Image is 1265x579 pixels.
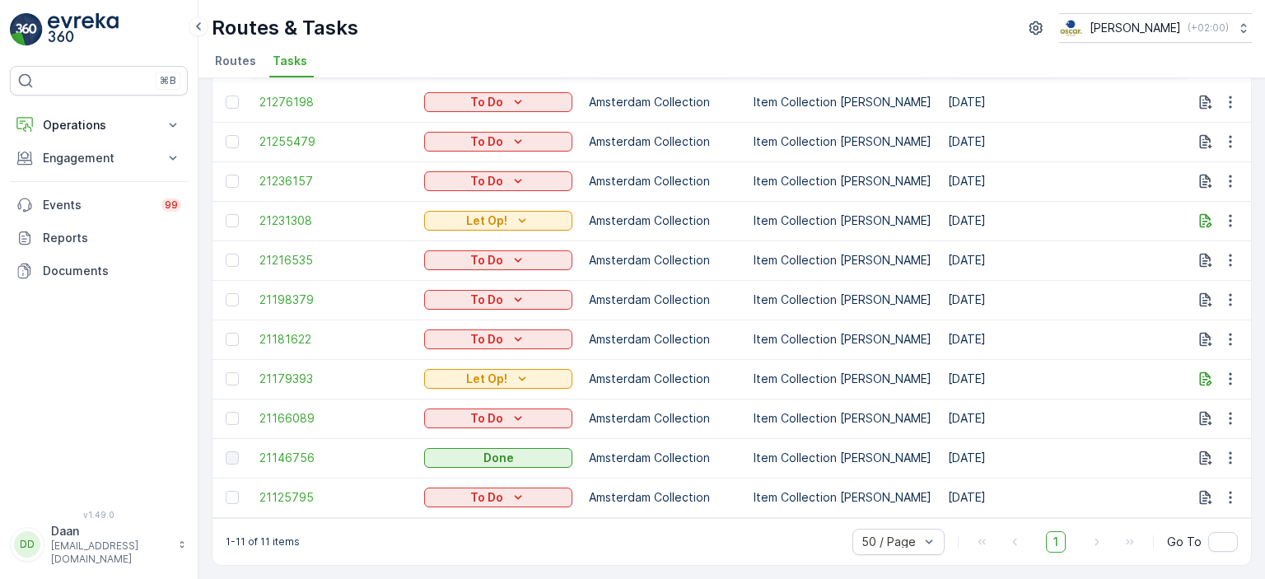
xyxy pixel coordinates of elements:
[259,133,408,150] a: 21255479
[745,280,940,320] td: Item Collection [PERSON_NAME]
[470,94,503,110] p: To Do
[1059,13,1252,43] button: [PERSON_NAME](+02:00)
[745,359,940,399] td: Item Collection [PERSON_NAME]
[940,122,1193,161] td: [DATE]
[10,13,43,46] img: logo
[940,478,1193,517] td: [DATE]
[581,399,745,438] td: Amsterdam Collection
[160,74,176,87] p: ⌘B
[940,161,1193,201] td: [DATE]
[581,161,745,201] td: Amsterdam Collection
[10,523,188,566] button: DDDaan[EMAIL_ADDRESS][DOMAIN_NAME]
[940,280,1193,320] td: [DATE]
[940,320,1193,359] td: [DATE]
[43,197,152,213] p: Events
[1046,531,1066,553] span: 1
[259,252,408,268] a: 21216535
[745,82,940,122] td: Item Collection [PERSON_NAME]
[226,535,300,549] p: 1-11 of 11 items
[470,252,503,268] p: To Do
[940,201,1193,240] td: [DATE]
[226,412,239,425] div: Toggle Row Selected
[226,214,239,227] div: Toggle Row Selected
[581,240,745,280] td: Amsterdam Collection
[226,135,239,148] div: Toggle Row Selected
[259,371,408,387] a: 21179393
[581,280,745,320] td: Amsterdam Collection
[940,359,1193,399] td: [DATE]
[259,94,408,110] a: 21276198
[14,531,40,558] div: DD
[226,293,239,306] div: Toggle Row Selected
[581,122,745,161] td: Amsterdam Collection
[226,333,239,346] div: Toggle Row Selected
[259,292,408,308] a: 21198379
[745,478,940,517] td: Item Collection [PERSON_NAME]
[424,369,572,389] button: Let Op!
[581,438,745,478] td: Amsterdam Collection
[745,438,940,478] td: Item Collection [PERSON_NAME]
[259,331,408,348] a: 21181622
[940,438,1193,478] td: [DATE]
[226,372,239,385] div: Toggle Row Selected
[470,173,503,189] p: To Do
[10,254,188,287] a: Documents
[581,320,745,359] td: Amsterdam Collection
[43,230,181,246] p: Reports
[43,263,181,279] p: Documents
[226,451,239,465] div: Toggle Row Selected
[424,448,572,468] button: Done
[259,489,408,506] a: 21125795
[1167,534,1202,550] span: Go To
[424,211,572,231] button: Let Op!
[10,142,188,175] button: Engagement
[226,96,239,109] div: Toggle Row Selected
[470,331,503,348] p: To Do
[424,488,572,507] button: To Do
[581,82,745,122] td: Amsterdam Collection
[470,292,503,308] p: To Do
[940,399,1193,438] td: [DATE]
[581,201,745,240] td: Amsterdam Collection
[483,450,514,466] p: Done
[165,198,178,212] p: 99
[424,409,572,428] button: To Do
[259,410,408,427] span: 21166089
[259,450,408,466] a: 21146756
[1059,19,1083,37] img: basis-logo_rgb2x.png
[1188,21,1229,35] p: ( +02:00 )
[226,254,239,267] div: Toggle Row Selected
[259,173,408,189] a: 21236157
[745,122,940,161] td: Item Collection [PERSON_NAME]
[259,212,408,229] a: 21231308
[10,109,188,142] button: Operations
[745,399,940,438] td: Item Collection [PERSON_NAME]
[424,250,572,270] button: To Do
[470,410,503,427] p: To Do
[940,240,1193,280] td: [DATE]
[10,222,188,254] a: Reports
[470,489,503,506] p: To Do
[424,92,572,112] button: To Do
[48,13,119,46] img: logo_light-DOdMpM7g.png
[43,117,155,133] p: Operations
[51,539,170,566] p: [EMAIL_ADDRESS][DOMAIN_NAME]
[581,478,745,517] td: Amsterdam Collection
[466,371,507,387] p: Let Op!
[10,510,188,520] span: v 1.49.0
[43,150,155,166] p: Engagement
[424,132,572,152] button: To Do
[273,53,307,69] span: Tasks
[212,15,358,41] p: Routes & Tasks
[10,189,188,222] a: Events99
[424,171,572,191] button: To Do
[226,491,239,504] div: Toggle Row Selected
[215,53,256,69] span: Routes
